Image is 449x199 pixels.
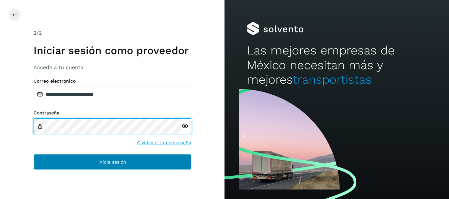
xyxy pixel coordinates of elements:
h3: Accede a tu cuenta [34,64,191,70]
a: Olvidaste tu contraseña [137,139,191,146]
button: Inicia sesión [34,154,191,170]
div: /2 [34,29,191,37]
span: transportistas [293,72,372,87]
h2: Las mejores empresas de México necesitan más y mejores [247,43,426,87]
span: 2 [34,30,36,36]
span: Inicia sesión [98,160,126,164]
h1: Iniciar sesión como proveedor [34,44,191,57]
label: Contraseña [34,110,191,116]
label: Correo electrónico [34,78,191,84]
